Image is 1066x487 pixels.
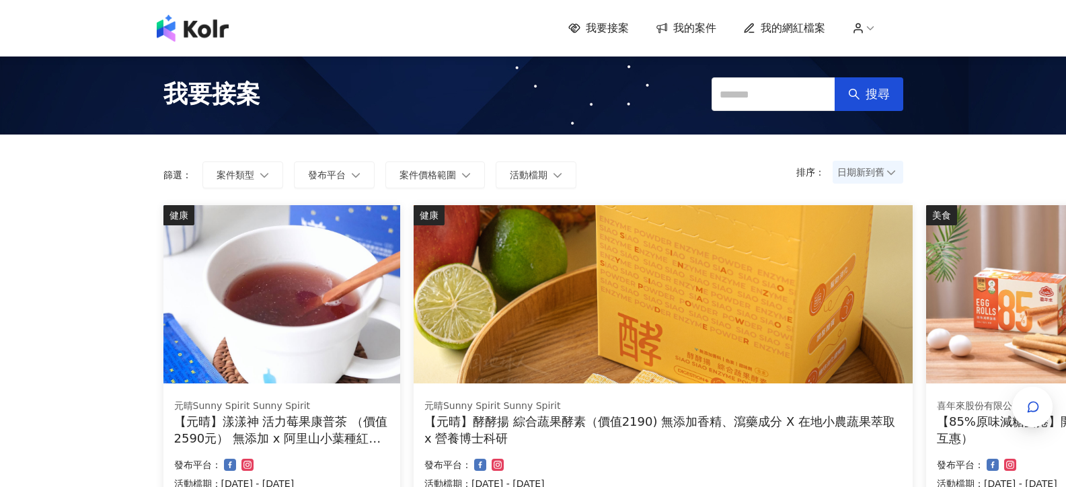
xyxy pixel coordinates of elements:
[743,21,825,36] a: 我的網紅檔案
[424,457,471,473] p: 發布平台：
[174,413,389,447] div: 【元晴】漾漾神 活力莓果康普茶 （價值2590元） 無添加 x 阿里山小葉種紅茶 x 多國專利原料 x 營養博士科研
[414,205,913,383] img: 酵酵揚｜綜合蔬果酵素
[673,21,716,36] span: 我的案件
[217,170,254,180] span: 案件類型
[568,21,629,36] a: 我要接案
[174,400,389,413] div: 元晴Sunny Spirit Sunny Spirit
[866,87,890,102] span: 搜尋
[586,21,629,36] span: 我要接案
[163,205,400,383] img: 漾漾神｜活力莓果康普茶沖泡粉
[837,162,899,182] span: 日期新到舊
[163,205,194,225] div: 健康
[496,161,576,188] button: 活動檔期
[835,77,903,111] button: 搜尋
[294,161,375,188] button: 發布平台
[414,205,445,225] div: 健康
[848,88,860,100] span: search
[174,457,221,473] p: 發布平台：
[385,161,485,188] button: 案件價格範圍
[308,170,346,180] span: 發布平台
[157,15,229,42] img: logo
[202,161,283,188] button: 案件類型
[424,413,902,447] div: 【元晴】酵酵揚 綜合蔬果酵素（價值2190) 無添加香精、瀉藥成分 X 在地小農蔬果萃取 x 營養博士科研
[424,400,902,413] div: 元晴Sunny Spirit Sunny Spirit
[937,457,984,473] p: 發布平台：
[163,77,260,111] span: 我要接案
[163,170,192,180] p: 篩選：
[796,167,833,178] p: 排序：
[399,170,456,180] span: 案件價格範圍
[761,21,825,36] span: 我的網紅檔案
[926,205,957,225] div: 美食
[510,170,547,180] span: 活動檔期
[656,21,716,36] a: 我的案件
